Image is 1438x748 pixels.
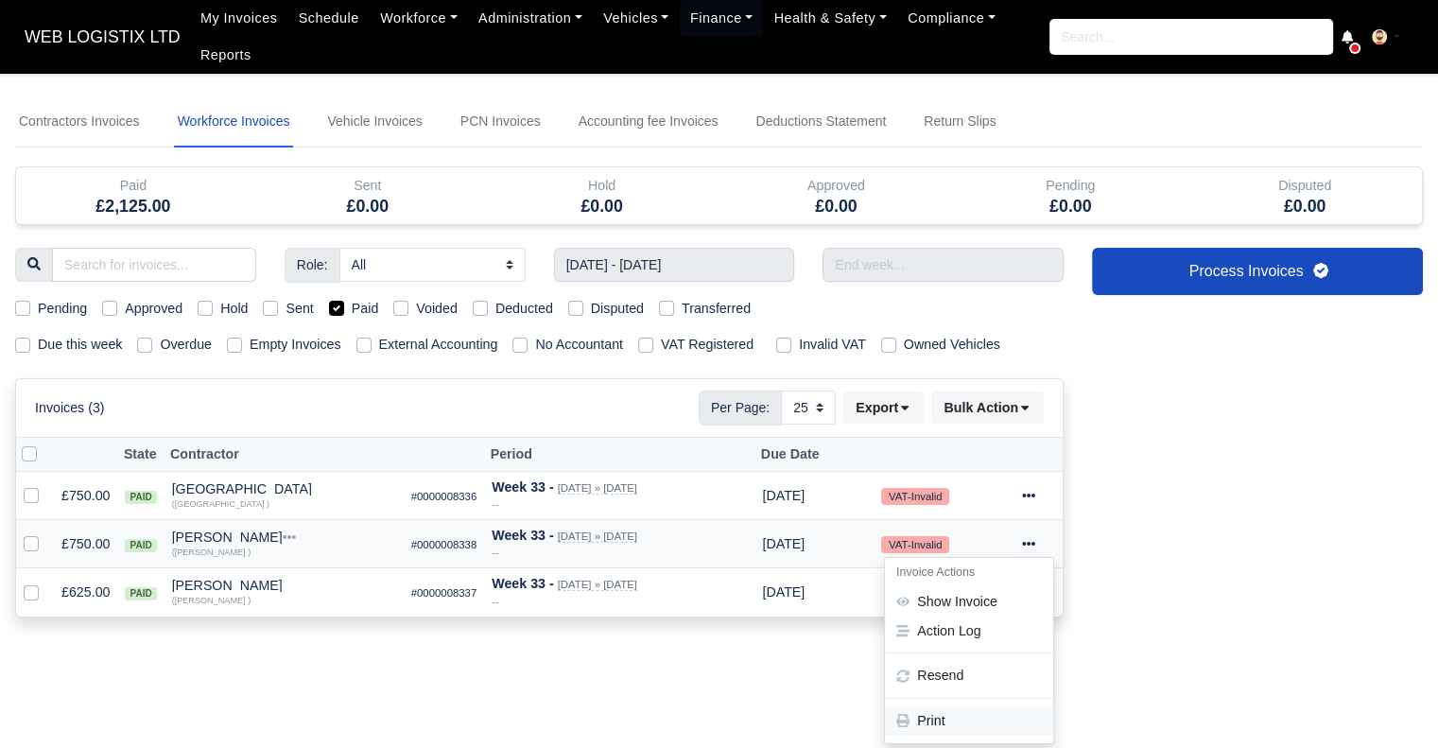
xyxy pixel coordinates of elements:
[172,482,396,496] div: [GEOGRAPHIC_DATA]
[967,175,1173,197] div: Pending
[411,491,477,502] small: #0000008336
[416,298,458,320] label: Voided
[492,547,499,558] i: --
[165,437,404,472] th: Contractor
[54,520,117,568] td: £750.00
[54,472,117,520] td: £750.00
[379,334,498,356] label: External Accounting
[885,587,1053,617] a: Show Invoice
[411,539,477,550] small: #0000008338
[190,37,262,74] a: Reports
[160,334,212,356] label: Overdue
[885,617,1053,646] button: Action Log
[575,96,722,148] a: Accounting fee Invoices
[52,248,256,282] input: Search for invoices...
[285,248,340,282] span: Role:
[125,539,156,552] span: paid
[558,579,637,591] small: [DATE] » [DATE]
[754,437,874,472] th: Due Date
[733,175,939,197] div: Approved
[30,175,236,197] div: Paid
[492,576,553,591] strong: Week 33 -
[265,197,471,217] h5: £0.00
[492,528,553,543] strong: Week 33 -
[762,488,805,503] span: 12 hours from now
[535,334,623,356] label: No Accountant
[174,96,294,148] a: Workforce Invoices
[762,536,805,551] span: 12 hours from now
[54,568,117,617] td: £625.00
[492,596,499,607] i: --
[495,298,553,320] label: Deducted
[323,96,425,148] a: Vehicle Invoices
[15,96,144,148] a: Contractors Invoices
[499,197,705,217] h5: £0.00
[30,197,236,217] h5: £2,125.00
[558,482,637,495] small: [DATE] » [DATE]
[885,706,1053,736] a: Print
[125,587,156,600] span: paid
[799,334,866,356] label: Invalid VAT
[885,558,1053,587] h6: Invoice Actions
[823,248,1064,282] input: End week...
[967,197,1173,217] h5: £0.00
[484,437,754,472] th: Period
[35,400,105,416] h6: Invoices (3)
[125,491,156,504] span: paid
[265,175,471,197] div: Sent
[286,298,313,320] label: Sent
[220,298,248,320] label: Hold
[250,334,341,356] label: Empty Invoices
[38,334,122,356] label: Due this week
[485,167,719,224] div: Hold
[953,167,1187,224] div: Pending
[920,96,999,148] a: Return Slips
[762,584,805,600] span: 12 hours from now
[661,334,754,356] label: VAT Registered
[733,197,939,217] h5: £0.00
[15,18,190,56] span: WEB LOGISTIX LTD
[172,531,396,544] div: [PERSON_NAME]
[457,96,545,148] a: PCN Invoices
[1049,19,1333,55] input: Search...
[125,298,182,320] label: Approved
[558,531,637,543] small: [DATE] » [DATE]
[492,498,499,510] i: --
[352,298,379,320] label: Paid
[904,334,1000,356] label: Owned Vehicles
[172,596,251,605] small: ([PERSON_NAME] )
[699,391,782,425] span: Per Page:
[843,391,924,424] button: Export
[15,19,190,56] a: WEB LOGISTIX LTD
[843,391,931,424] div: Export
[492,479,553,495] strong: Week 33 -
[881,536,949,553] small: VAT-Invalid
[172,499,269,509] small: ([GEOGRAPHIC_DATA] )
[881,488,949,505] small: VAT-Invalid
[1187,167,1422,224] div: Disputed
[719,167,953,224] div: Approved
[931,391,1044,424] button: Bulk Action
[499,175,705,197] div: Hold
[1202,197,1408,217] h5: £0.00
[591,298,644,320] label: Disputed
[885,661,1053,690] button: Resend
[1343,657,1438,748] iframe: Chat Widget
[117,437,164,472] th: State
[172,548,251,557] small: ([PERSON_NAME] )
[16,167,251,224] div: Paid
[554,248,795,282] input: Start week...
[172,579,396,592] div: [PERSON_NAME]
[38,298,87,320] label: Pending
[1092,248,1423,295] a: Process Invoices
[251,167,485,224] div: Sent
[1202,175,1408,197] div: Disputed
[411,587,477,599] small: #0000008337
[752,96,890,148] a: Deductions Statement
[682,298,751,320] label: Transferred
